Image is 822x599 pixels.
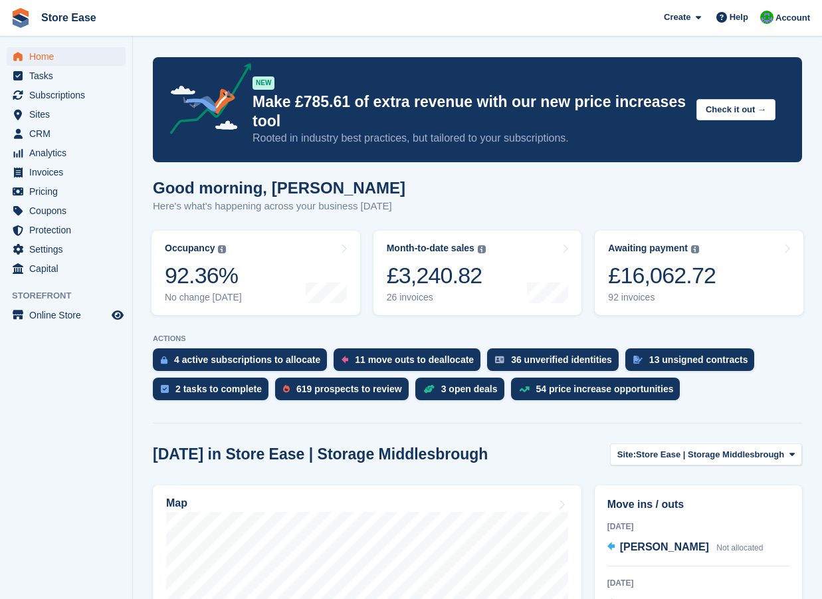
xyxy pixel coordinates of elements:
a: menu [7,144,126,162]
div: Month-to-date sales [387,243,474,254]
span: Help [730,11,748,24]
button: Site: Store Ease | Storage Middlesbrough [610,443,802,465]
span: Analytics [29,144,109,162]
a: 11 move outs to deallocate [334,348,487,378]
span: Capital [29,259,109,278]
a: menu [7,86,126,104]
div: 26 invoices [387,292,486,303]
span: Storefront [12,289,132,302]
h1: Good morning, [PERSON_NAME] [153,179,405,197]
h2: Move ins / outs [607,497,789,513]
span: CRM [29,124,109,143]
a: Preview store [110,307,126,323]
div: 4 active subscriptions to allocate [174,354,320,365]
a: 619 prospects to review [275,378,415,407]
div: £16,062.72 [608,262,716,289]
img: task-75834270c22a3079a89374b754ae025e5fb1db73e45f91037f5363f120a921f8.svg [161,385,169,393]
a: menu [7,47,126,66]
img: move_outs_to_deallocate_icon-f764333ba52eb49d3ac5e1228854f67142a1ed5810a6f6cc68b1a99e826820c5.svg [342,356,348,364]
img: verify_identity-adf6edd0f0f0b5bbfe63781bf79b02c33cf7c696d77639b501bdc392416b5a36.svg [495,356,504,364]
div: 3 open deals [441,384,498,394]
span: Invoices [29,163,109,181]
a: [PERSON_NAME] Not allocated [607,539,764,556]
img: Neal Smitheringale [760,11,773,24]
img: contract_signature_icon-13c848040528278c33f63329250d36e43548de30e8caae1d1a13099fd9432cc5.svg [633,356,643,364]
a: 36 unverified identities [487,348,625,378]
span: Settings [29,240,109,259]
div: 92.36% [165,262,242,289]
div: 619 prospects to review [296,384,402,394]
a: Store Ease [36,7,102,29]
a: 13 unsigned contracts [625,348,762,378]
a: Month-to-date sales £3,240.82 26 invoices [373,231,582,315]
a: 3 open deals [415,378,511,407]
h2: [DATE] in Store Ease | Storage Middlesbrough [153,445,488,463]
div: 2 tasks to complete [175,384,262,394]
img: deal-1b604bf984904fb50ccaf53a9ad4b4a5d6e5aea283cecdc64d6e3604feb123c2.svg [423,384,435,394]
img: stora-icon-8386f47178a22dfd0bd8f6a31ec36ba5ce8667c1dd55bd0f319d3a0aa187defe.svg [11,8,31,28]
button: Check it out → [696,99,775,121]
a: menu [7,240,126,259]
a: menu [7,306,126,324]
span: Coupons [29,201,109,220]
span: [PERSON_NAME] [620,541,709,552]
span: Subscriptions [29,86,109,104]
div: 92 invoices [608,292,716,303]
h2: Map [166,497,187,509]
div: Occupancy [165,243,215,254]
span: Site: [617,448,636,461]
span: Protection [29,221,109,239]
a: menu [7,66,126,85]
span: Account [775,11,810,25]
a: menu [7,105,126,124]
img: price_increase_opportunities-93ffe204e8149a01c8c9dc8f82e8f89637d9d84a8eef4429ea346261dce0b2c0.svg [519,386,530,392]
div: 11 move outs to deallocate [355,354,474,365]
a: menu [7,259,126,278]
div: Awaiting payment [608,243,688,254]
a: menu [7,201,126,220]
a: 4 active subscriptions to allocate [153,348,334,378]
a: menu [7,163,126,181]
p: Here's what's happening across your business [DATE] [153,199,405,214]
img: icon-info-grey-7440780725fd019a000dd9b08b2336e03edf1995a4989e88bcd33f0948082b44.svg [478,245,486,253]
div: NEW [253,76,274,90]
p: ACTIONS [153,334,802,343]
span: Home [29,47,109,66]
div: 13 unsigned contracts [649,354,748,365]
a: Awaiting payment £16,062.72 92 invoices [595,231,803,315]
div: No change [DATE] [165,292,242,303]
div: £3,240.82 [387,262,486,289]
img: icon-info-grey-7440780725fd019a000dd9b08b2336e03edf1995a4989e88bcd33f0948082b44.svg [691,245,699,253]
div: 36 unverified identities [511,354,612,365]
span: Tasks [29,66,109,85]
img: icon-info-grey-7440780725fd019a000dd9b08b2336e03edf1995a4989e88bcd33f0948082b44.svg [218,245,226,253]
span: Online Store [29,306,109,324]
a: menu [7,124,126,143]
span: Sites [29,105,109,124]
a: menu [7,182,126,201]
div: 54 price increase opportunities [536,384,674,394]
span: Not allocated [716,543,763,552]
span: Pricing [29,182,109,201]
div: [DATE] [607,577,789,589]
span: Store Ease | Storage Middlesbrough [636,448,784,461]
img: active_subscription_to_allocate_icon-d502201f5373d7db506a760aba3b589e785aa758c864c3986d89f69b8ff3... [161,356,167,364]
a: 54 price increase opportunities [511,378,687,407]
div: [DATE] [607,521,789,533]
a: 2 tasks to complete [153,378,275,407]
a: menu [7,221,126,239]
p: Rooted in industry best practices, but tailored to your subscriptions. [253,131,686,146]
img: prospect-51fa495bee0391a8d652442698ab0144808aea92771e9ea1ae160a38d050c398.svg [283,385,290,393]
p: Make £785.61 of extra revenue with our new price increases tool [253,92,686,131]
span: Create [664,11,690,24]
a: Occupancy 92.36% No change [DATE] [152,231,360,315]
img: price-adjustments-announcement-icon-8257ccfd72463d97f412b2fc003d46551f7dbcb40ab6d574587a9cd5c0d94... [159,63,252,139]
